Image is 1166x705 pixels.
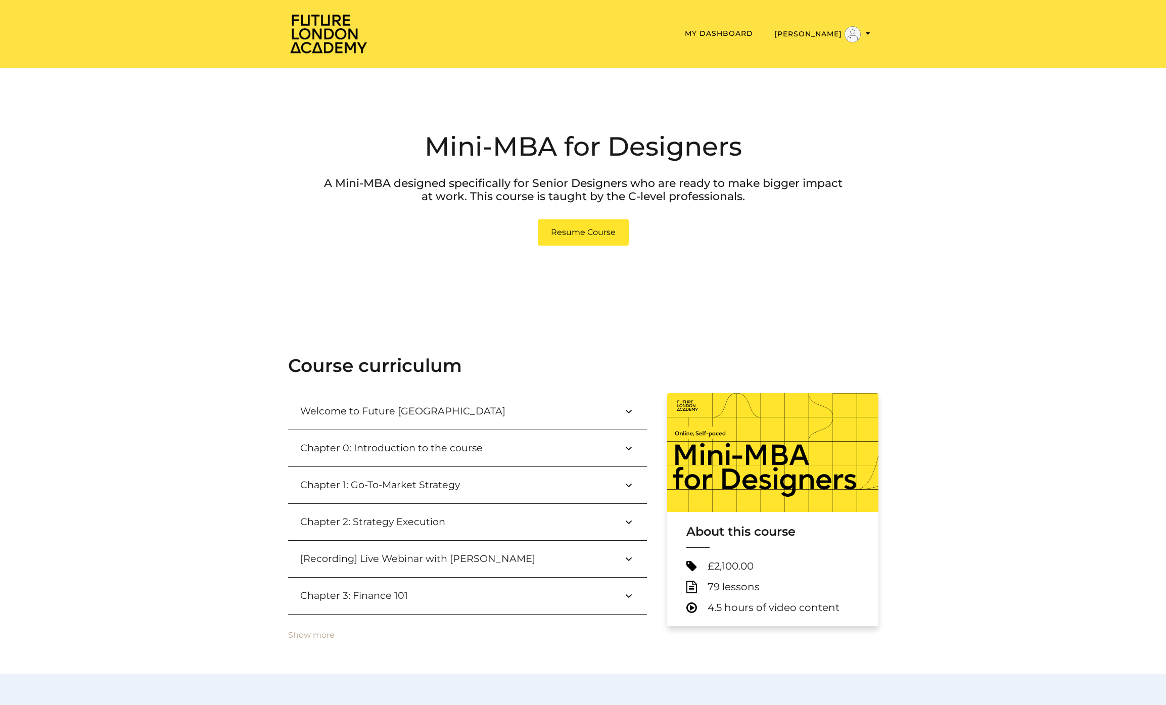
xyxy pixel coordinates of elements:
h3: Chapter 1: Go-To-Market Strategy [300,479,476,491]
h2: Course curriculum [288,355,878,377]
p: A Mini-MBA designed specifically for Senior Designers who are ready to make bigger impact at work... [317,177,849,204]
button: Toggle menu [771,26,873,43]
span: 4.5 hours of video content [708,601,839,614]
h3: [Recording] Live Webinar with [PERSON_NAME] [300,553,551,565]
h3: Welcome to Future [GEOGRAPHIC_DATA] [300,405,522,417]
button: Chapter 3: Finance 101 [288,578,647,614]
button: [Recording] Live Webinar with [PERSON_NAME] [288,541,647,577]
button: Show more [288,631,335,640]
button: Welcome to Future [GEOGRAPHIC_DATA] [288,393,647,430]
h3: About this course [686,524,859,539]
a: My Dashboard [685,29,753,38]
button: Chapter 2: Strategy Execution [288,504,647,540]
h3: Chapter 2: Strategy Execution [300,516,461,528]
span: £2,100.00 [708,560,754,573]
img: Home Page [288,13,369,54]
span: 79 lessons [708,581,760,593]
a: Resume Course [538,219,629,246]
h2: Mini-MBA for Designers [317,129,849,164]
h3: Chapter 3: Finance 101 [300,590,424,601]
h3: Chapter 0: Introduction to the course [300,442,499,454]
button: Chapter 1: Go-To-Market Strategy [288,467,647,503]
button: Chapter 0: Introduction to the course [288,430,647,466]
